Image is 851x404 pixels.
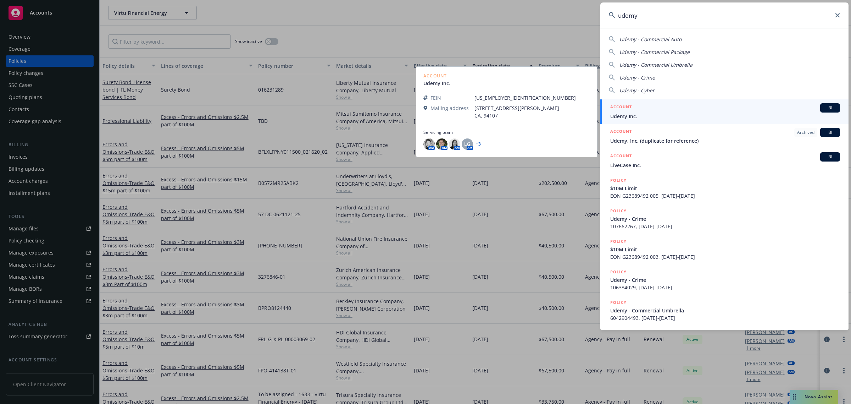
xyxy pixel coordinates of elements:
h5: POLICY [610,268,627,275]
span: BI [823,129,837,136]
a: POLICY$10M LimitEON G23689492 005, [DATE]-[DATE] [600,173,849,203]
a: ACCOUNTBILiveCase Inc. [600,148,849,173]
span: Udemy - Crime [610,276,840,284]
a: POLICYUdemy - Commercial Umbrella6042904493, [DATE]-[DATE] [600,295,849,326]
span: 106384029, [DATE]-[DATE] [610,284,840,291]
span: $10M Limit [610,185,840,192]
span: EON G23689492 003, [DATE]-[DATE] [610,253,840,261]
span: Archived [797,129,814,136]
span: $10M Limit [610,246,840,253]
span: BI [823,105,837,111]
span: Udemy, Inc. (duplicate for reference) [610,137,840,144]
span: Udemy - Commercial Umbrella [619,61,693,68]
h5: ACCOUNT [610,152,632,161]
span: Udemy - Commercial Umbrella [610,307,840,314]
h5: POLICY [610,177,627,184]
h5: POLICY [610,238,627,245]
h5: POLICY [610,299,627,306]
input: Search... [600,2,849,28]
h5: ACCOUNT [610,103,632,112]
span: 107662267, [DATE]-[DATE] [610,223,840,230]
span: LiveCase Inc. [610,162,840,169]
a: POLICY$10M LimitEON G23689492 003, [DATE]-[DATE] [600,234,849,264]
a: ACCOUNTArchivedBIUdemy, Inc. (duplicate for reference) [600,124,849,148]
span: Udemy - Crime [610,215,840,223]
span: Udemy Inc. [610,113,840,120]
span: Udemy - Cyber [619,87,655,94]
span: Udemy - Commercial Package [619,49,690,55]
h5: POLICY [610,207,627,214]
a: POLICYUdemy - Crime106384029, [DATE]-[DATE] [600,264,849,295]
h5: ACCOUNT [610,128,632,136]
a: ACCOUNTBIUdemy Inc. [600,99,849,124]
span: Udemy - Commercial Auto [619,36,682,43]
span: 6042904493, [DATE]-[DATE] [610,314,840,322]
a: POLICYUdemy - Crime107662267, [DATE]-[DATE] [600,203,849,234]
span: Udemy - Crime [619,74,655,81]
span: BI [823,154,837,160]
span: EON G23689492 005, [DATE]-[DATE] [610,192,840,200]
